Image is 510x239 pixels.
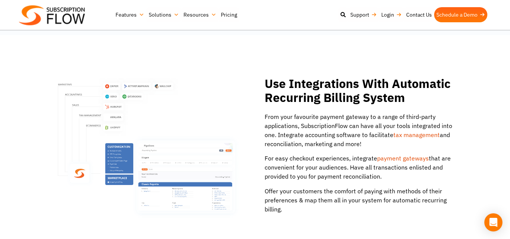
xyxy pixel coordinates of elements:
a: tax management [393,131,440,139]
p: For easy checkout experiences, integrate that are convenient for your audiences. Have all transac... [265,154,463,181]
a: payment gateways [377,154,429,162]
p: From your favourite payment gateway to a range of third-party applications, SubscriptionFlow can ... [265,112,463,148]
a: Resources [181,7,219,22]
a: Solutions [146,7,181,22]
a: Contact Us [404,7,434,22]
img: Use Integrations With Automatic Recurring Billing System [58,78,241,218]
a: Pricing [219,7,239,22]
a: Login [379,7,404,22]
a: Schedule a Demo [434,7,487,22]
a: Features [113,7,146,22]
img: Subscriptionflow [19,5,85,25]
p: Offer your customers the comfort of paying with methods of their preferences & map them all in yo... [265,187,463,214]
a: Support [348,7,379,22]
div: Open Intercom Messenger [484,213,502,231]
h2: Use Integrations With Automatic Recurring Billing System [265,77,463,105]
